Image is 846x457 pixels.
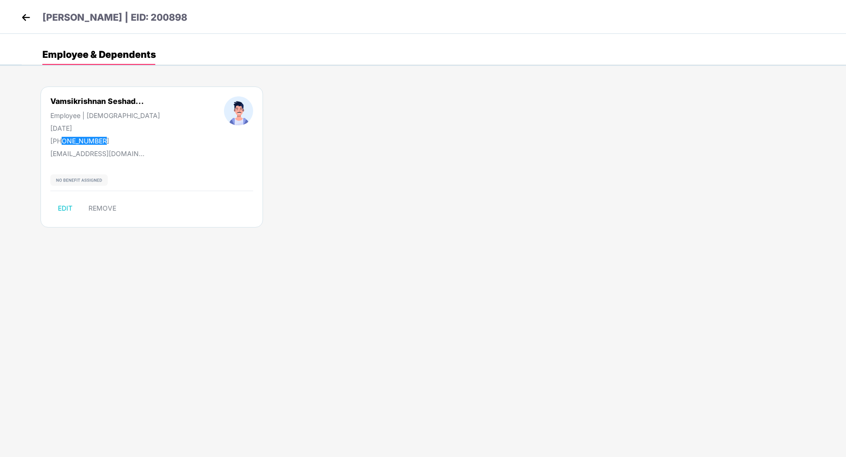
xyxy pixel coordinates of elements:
[42,10,187,25] p: [PERSON_NAME] | EID: 200898
[224,96,253,126] img: profileImage
[50,174,108,186] img: svg+xml;base64,PHN2ZyB4bWxucz0iaHR0cDovL3d3dy53My5vcmcvMjAwMC9zdmciIHdpZHRoPSIxMjIiIGhlaWdodD0iMj...
[50,124,160,132] div: [DATE]
[50,201,80,216] button: EDIT
[50,96,144,106] div: Vamsikrishnan Seshad...
[58,205,72,212] span: EDIT
[50,150,144,158] div: [EMAIL_ADDRESS][DOMAIN_NAME]
[50,137,160,145] div: [PHONE_NUMBER]
[19,10,33,24] img: back
[81,201,124,216] button: REMOVE
[42,50,156,59] div: Employee & Dependents
[50,111,160,119] div: Employee | [DEMOGRAPHIC_DATA]
[88,205,116,212] span: REMOVE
